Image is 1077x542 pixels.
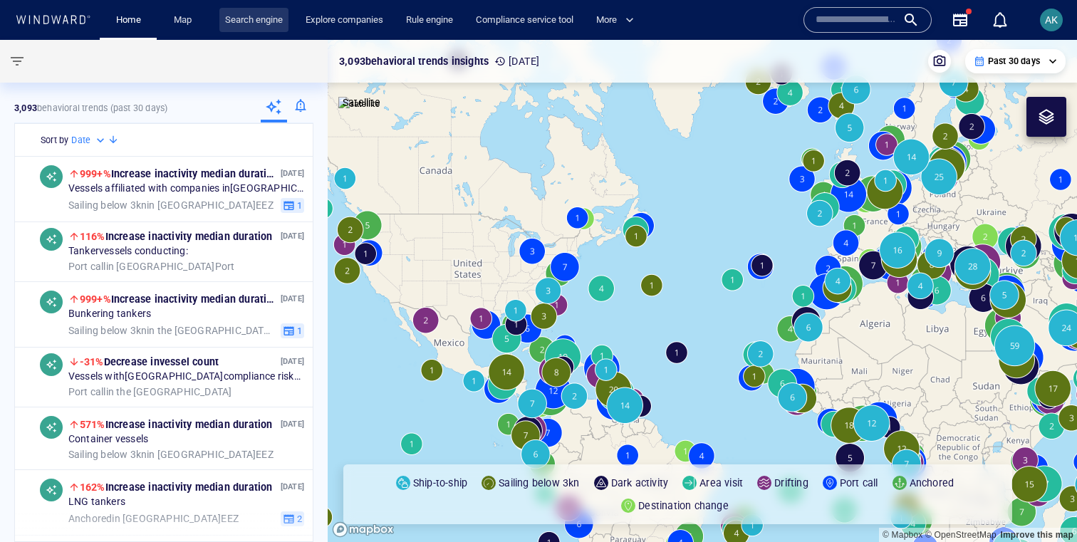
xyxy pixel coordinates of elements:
span: Sailing below 3kn [68,324,147,335]
span: Increase in activity median duration [80,481,273,493]
p: Sailing below 3kn [499,474,579,491]
a: Search engine [219,8,288,33]
div: Past 30 days [974,55,1057,68]
a: OpenStreetMap [925,530,997,540]
span: Decrease in vessel count [80,356,219,368]
span: Tanker vessels conducting: [68,245,188,258]
p: [DATE] [281,229,304,243]
strong: 3,093 [14,103,37,113]
p: Drifting [774,474,808,491]
p: Destination change [638,497,729,514]
a: Home [110,8,147,33]
a: Map feedback [1000,530,1073,540]
span: 1 [295,324,302,337]
p: [DATE] [281,355,304,368]
p: Port call [840,474,878,491]
div: Date [71,133,108,147]
span: Container vessels [68,433,148,446]
p: Area visit [699,474,743,491]
p: Ship-to-ship [413,474,467,491]
h6: Sort by [41,133,68,147]
p: [DATE] [281,417,304,431]
span: in the [GEOGRAPHIC_DATA] [68,385,232,398]
span: in [GEOGRAPHIC_DATA] EEZ [68,448,274,461]
button: Map [162,8,208,33]
button: 1 [281,197,304,213]
span: Port call [68,260,106,271]
img: satellite [338,97,380,111]
span: 999+% [80,293,111,305]
p: Past 30 days [988,55,1040,68]
span: AK [1045,14,1058,26]
button: More [590,8,646,33]
iframe: Chat [1016,478,1066,531]
span: Port call [68,385,106,397]
span: 999+% [80,168,111,179]
span: Sailing below 3kn [68,199,147,210]
p: Anchored [910,474,954,491]
span: in [GEOGRAPHIC_DATA] Port [68,260,235,273]
span: Increase in activity median duration [80,293,279,305]
p: [DATE] [281,292,304,306]
span: Increase in activity median duration [80,231,273,242]
h6: Date [71,133,90,147]
canvas: Map [328,40,1077,542]
span: Bunkering tankers [68,308,151,320]
span: 116% [80,231,105,242]
button: AK [1037,6,1066,34]
span: 1 [295,199,302,212]
span: LNG tankers [68,496,125,509]
span: 571% [80,419,105,430]
a: Compliance service tool [470,8,579,33]
div: Notification center [992,11,1009,28]
p: Satellite [343,94,380,111]
span: in the [GEOGRAPHIC_DATA] Strait [68,324,275,337]
p: Dark activity [611,474,669,491]
span: -31% [80,356,104,368]
p: [DATE] [281,480,304,494]
p: behavioral trends (Past 30 days) [14,102,167,115]
span: Vessels affiliated with companies in [GEOGRAPHIC_DATA] [68,182,304,195]
span: Increase in activity median duration [80,419,273,430]
span: in [GEOGRAPHIC_DATA] EEZ [68,199,274,212]
button: 2 [281,511,304,526]
a: Map [168,8,202,33]
span: More [596,12,634,28]
span: Vessels with [GEOGRAPHIC_DATA] compliance risks conducting: [68,370,304,383]
a: Explore companies [300,8,389,33]
span: 162% [80,481,105,493]
button: 1 [281,323,304,338]
span: Increase in activity median duration [80,168,279,179]
a: Mapbox logo [332,521,395,538]
a: Rule engine [400,8,459,33]
p: [DATE] [494,53,539,70]
p: 3,093 behavioral trends insights [339,53,489,70]
span: Sailing below 3kn [68,448,147,459]
p: [DATE] [281,167,304,180]
button: Home [105,8,151,33]
a: Mapbox [883,530,922,540]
